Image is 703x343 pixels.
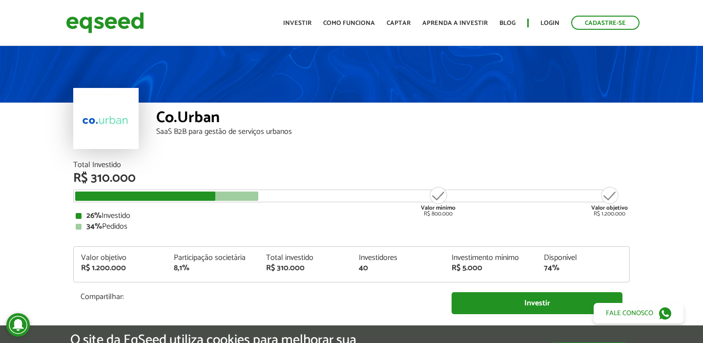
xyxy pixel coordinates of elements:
[571,16,640,30] a: Cadastre-se
[421,203,455,213] strong: Valor mínimo
[73,161,630,169] div: Total Investido
[420,186,456,217] div: R$ 800.000
[544,264,622,272] div: 74%
[174,254,252,262] div: Participação societária
[81,254,159,262] div: Valor objetivo
[73,172,630,185] div: R$ 310.000
[452,264,530,272] div: R$ 5.000
[156,110,630,128] div: Co.Urban
[76,223,627,231] div: Pedidos
[422,20,488,26] a: Aprenda a investir
[544,254,622,262] div: Disponível
[591,186,628,217] div: R$ 1.200.000
[86,209,102,222] strong: 26%
[540,20,559,26] a: Login
[283,20,311,26] a: Investir
[81,264,159,272] div: R$ 1.200.000
[86,220,102,233] strong: 34%
[174,264,252,272] div: 8,1%
[76,212,627,220] div: Investido
[323,20,375,26] a: Como funciona
[452,254,530,262] div: Investimento mínimo
[266,264,344,272] div: R$ 310.000
[66,10,144,36] img: EqSeed
[591,203,628,213] strong: Valor objetivo
[359,254,437,262] div: Investidores
[81,292,437,301] p: Compartilhar:
[266,254,344,262] div: Total investido
[594,303,683,323] a: Fale conosco
[499,20,516,26] a: Blog
[359,264,437,272] div: 40
[452,292,622,314] a: Investir
[387,20,411,26] a: Captar
[156,128,630,136] div: SaaS B2B para gestão de serviços urbanos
